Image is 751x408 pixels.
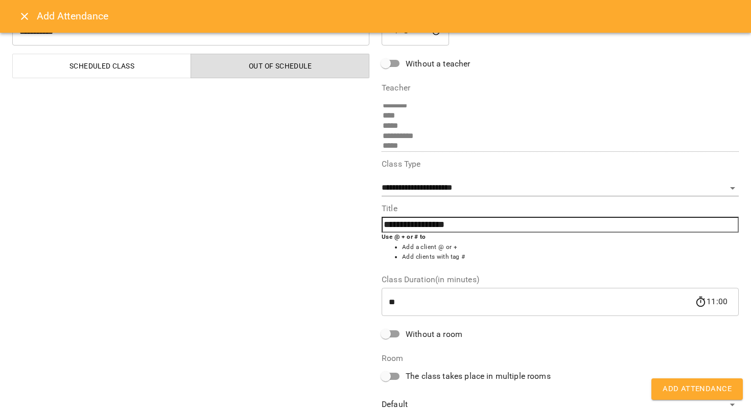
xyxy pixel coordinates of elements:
span: Without a room [406,328,462,341]
span: Scheduled class [19,60,185,72]
b: Use @ + or # to [382,233,426,240]
label: Room [382,354,739,362]
label: Class Duration(in minutes) [382,276,739,284]
span: Add Attendance [663,382,732,396]
button: Add Attendance [651,378,743,400]
span: Out of Schedule [197,60,363,72]
label: Title [382,205,739,213]
label: Class Type [382,160,739,168]
button: Out of Schedule [191,54,369,78]
button: Close [12,4,37,29]
span: Without a teacher [406,58,471,70]
button: Scheduled class [12,54,191,78]
h6: Add Attendance [37,8,739,24]
label: Teacher [382,84,739,92]
li: Add clients with tag # [402,252,739,262]
li: Add a client @ or + [402,242,739,253]
span: The class takes place in multiple rooms [406,370,551,382]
